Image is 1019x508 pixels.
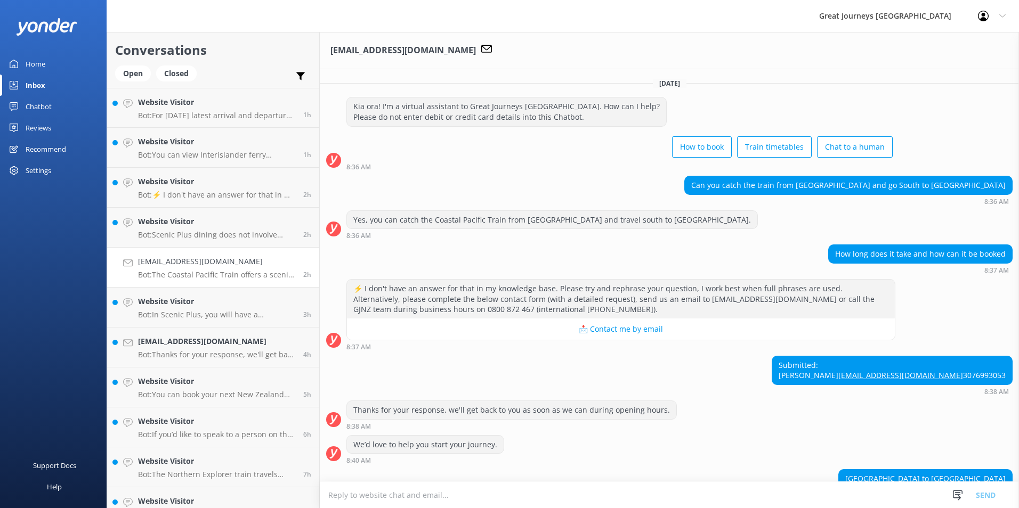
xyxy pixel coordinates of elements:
[303,430,311,439] span: Aug 24 2025 04:36am (UTC +12:00) Pacific/Auckland
[346,343,895,350] div: Aug 24 2025 08:37am (UTC +12:00) Pacific/Auckland
[138,230,295,240] p: Bot: Scenic Plus dining does not involve 'Airline' type seats with fold-down trays. It offers a p...
[346,422,677,430] div: Aug 24 2025 08:38am (UTC +12:00) Pacific/Auckland
[107,128,319,168] a: Website VisitorBot:You can view Interislander ferry timetables at [DOMAIN_NAME]. If you wish to c...
[138,111,295,120] p: Bot: For [DATE] latest arrival and departure information, please phone 0800 ARRIVALS.
[156,65,197,81] div: Closed
[303,190,311,199] span: Aug 24 2025 09:11am (UTC +12:00) Pacific/Auckland
[26,53,45,75] div: Home
[303,230,311,239] span: Aug 24 2025 09:06am (UTC +12:00) Pacific/Auckland
[653,79,686,88] span: [DATE]
[115,65,151,81] div: Open
[303,150,311,159] span: Aug 24 2025 10:06am (UTC +12:00) Pacific/Auckland
[347,211,757,229] div: Yes, you can catch the Coastal Pacific Train from [GEOGRAPHIC_DATA] and travel south to [GEOGRAPH...
[772,356,1012,384] div: Submitted: [PERSON_NAME] 3076993053
[138,470,295,479] p: Bot: The Northern Explorer train travels between [GEOGRAPHIC_DATA] and [GEOGRAPHIC_DATA], and you...
[346,344,371,350] strong: 8:37 AM
[984,267,1009,274] strong: 8:37 AM
[138,310,295,319] p: Bot: In Scenic Plus, you will have a dedicated carriage with included meals and drinks. You can e...
[138,216,295,227] h4: Website Visitor
[107,208,319,248] a: Website VisitorBot:Scenic Plus dining does not involve 'Airline' type seats with fold-down trays....
[107,168,319,208] a: Website VisitorBot:⚡ I don't have an answer for that in my knowledge base. Please try and rephras...
[16,18,77,36] img: yonder-white-logo.png
[26,117,51,138] div: Reviews
[346,233,371,239] strong: 8:36 AM
[138,296,295,307] h4: Website Visitor
[138,415,295,427] h4: Website Visitor
[138,495,295,507] h4: Website Visitor
[107,367,319,407] a: Website VisitorBot:You can book your next New Zealand journey online at [URL][DOMAIN_NAME] anytim...
[138,455,295,467] h4: Website Visitor
[107,248,319,288] a: [EMAIL_ADDRESS][DOMAIN_NAME]Bot:The Coastal Pacific Train offers a scenic journey from [GEOGRAPHI...
[138,375,295,387] h4: Website Visitor
[984,199,1009,205] strong: 8:36 AM
[156,67,202,79] a: Closed
[107,88,319,128] a: Website VisitorBot:For [DATE] latest arrival and departure information, please phone 0800 ARRIVAL...
[26,75,45,96] div: Inbox
[303,110,311,119] span: Aug 24 2025 10:11am (UTC +12:00) Pacific/Auckland
[330,44,476,58] h3: [EMAIL_ADDRESS][DOMAIN_NAME]
[138,176,295,187] h4: Website Visitor
[828,266,1013,274] div: Aug 24 2025 08:37am (UTC +12:00) Pacific/Auckland
[839,470,1012,488] div: [GEOGRAPHIC_DATA] to [GEOGRAPHIC_DATA]
[115,40,311,60] h2: Conversations
[138,150,295,160] p: Bot: You can view Interislander ferry timetables at [DOMAIN_NAME]. If you wish to contact or book...
[303,390,311,399] span: Aug 24 2025 05:50am (UTC +12:00) Pacific/Auckland
[26,160,51,181] div: Settings
[346,232,758,239] div: Aug 24 2025 08:36am (UTC +12:00) Pacific/Auckland
[26,138,66,160] div: Recommend
[772,388,1013,395] div: Aug 24 2025 08:38am (UTC +12:00) Pacific/Auckland
[138,256,295,267] h4: [EMAIL_ADDRESS][DOMAIN_NAME]
[984,389,1009,395] strong: 8:38 AM
[138,335,295,347] h4: [EMAIL_ADDRESS][DOMAIN_NAME]
[138,390,295,399] p: Bot: You can book your next New Zealand journey online at [URL][DOMAIN_NAME] anytime. Alternative...
[737,136,812,158] button: Train timetables
[33,455,76,476] div: Support Docs
[107,288,319,327] a: Website VisitorBot:In Scenic Plus, you will have a dedicated carriage with included meals and dri...
[303,270,311,279] span: Aug 24 2025 08:40am (UTC +12:00) Pacific/Auckland
[138,270,295,280] p: Bot: The Coastal Pacific Train offers a scenic journey from [GEOGRAPHIC_DATA] to [GEOGRAPHIC_DATA...
[347,280,895,318] div: ⚡ I don't have an answer for that in my knowledge base. Please try and rephrase your question, I ...
[347,318,895,340] button: 📩 Contact me by email
[346,164,371,170] strong: 8:36 AM
[829,245,1012,263] div: How long does it take and how can it be booked
[303,470,311,479] span: Aug 24 2025 03:28am (UTC +12:00) Pacific/Auckland
[138,430,295,439] p: Bot: If you’d like to speak to a person on the Great Journeys NZ team, please call [PHONE_NUMBER]...
[107,327,319,367] a: [EMAIL_ADDRESS][DOMAIN_NAME]Bot:Thanks for your response, we'll get back to you as soon as we can...
[107,407,319,447] a: Website VisitorBot:If you’d like to speak to a person on the Great Journeys NZ team, please call ...
[138,96,295,108] h4: Website Visitor
[303,350,311,359] span: Aug 24 2025 06:50am (UTC +12:00) Pacific/Auckland
[347,401,676,419] div: Thanks for your response, we'll get back to you as soon as we can during opening hours.
[107,447,319,487] a: Website VisitorBot:The Northern Explorer train travels between [GEOGRAPHIC_DATA] and [GEOGRAPHIC_...
[115,67,156,79] a: Open
[347,436,504,454] div: We’d love to help you start your journey.
[672,136,732,158] button: How to book
[346,457,371,464] strong: 8:40 AM
[303,310,311,319] span: Aug 24 2025 08:06am (UTC +12:00) Pacific/Auckland
[684,198,1013,205] div: Aug 24 2025 08:36am (UTC +12:00) Pacific/Auckland
[26,96,52,117] div: Chatbot
[138,136,295,148] h4: Website Visitor
[47,476,62,497] div: Help
[817,136,893,158] button: Chat to a human
[838,370,963,380] a: [EMAIL_ADDRESS][DOMAIN_NAME]
[346,423,371,430] strong: 8:38 AM
[138,190,295,200] p: Bot: ⚡ I don't have an answer for that in my knowledge base. Please try and rephrase your questio...
[685,176,1012,194] div: Can you catch the train from [GEOGRAPHIC_DATA] and go South to [GEOGRAPHIC_DATA]
[346,163,893,170] div: Aug 24 2025 08:36am (UTC +12:00) Pacific/Auckland
[347,97,666,126] div: Kia ora! I'm a virtual assistant to Great Journeys [GEOGRAPHIC_DATA]. How can I help? Please do n...
[138,350,295,359] p: Bot: Thanks for your response, we'll get back to you as soon as we can during opening hours.
[346,456,504,464] div: Aug 24 2025 08:40am (UTC +12:00) Pacific/Auckland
